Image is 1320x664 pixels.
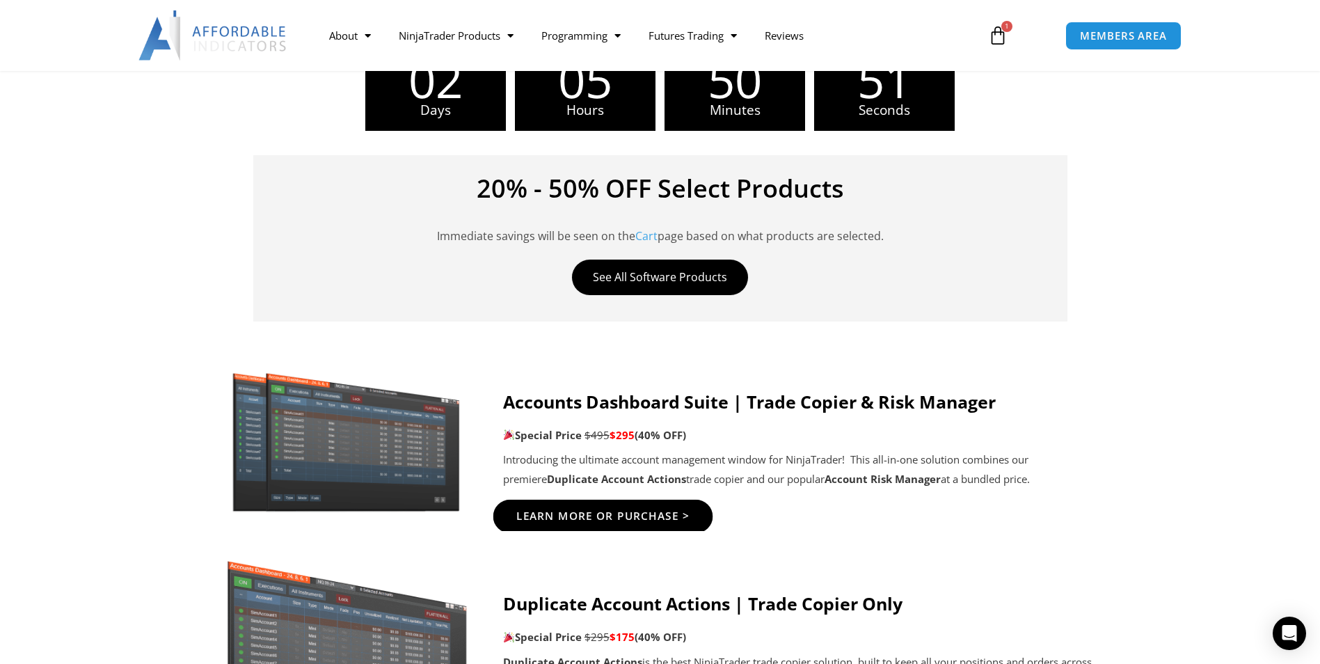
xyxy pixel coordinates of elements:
span: Learn More Or Purchase > [516,512,690,522]
img: Screenshot 2024-11-20 151221 | Affordable Indicators – NinjaTrader [225,367,468,514]
a: 1 [967,15,1028,56]
strong: Special Price [503,428,582,442]
a: Programming [527,19,635,52]
a: About [315,19,385,52]
p: Immediate savings will be seen on the page based on what products are selected. [274,208,1047,246]
span: $175 [610,630,635,644]
span: 02 [365,56,506,104]
a: Futures Trading [635,19,751,52]
a: See All Software Products [572,260,748,295]
span: MEMBERS AREA [1080,31,1167,41]
img: 🎉 [504,632,514,642]
span: Hours [515,104,655,117]
span: 1 [1001,21,1012,32]
span: 05 [515,56,655,104]
span: $295 [610,428,635,442]
span: 50 [665,56,805,104]
strong: Special Price [503,630,582,644]
span: $495 [585,428,610,442]
span: 51 [814,56,955,104]
span: Minutes [665,104,805,117]
strong: Accounts Dashboard Suite | Trade Copier & Risk Manager [503,390,996,413]
b: (40% OFF) [635,428,686,442]
nav: Menu [315,19,972,52]
a: NinjaTrader Products [385,19,527,52]
strong: Duplicate Account Actions [547,472,686,486]
span: $295 [585,630,610,644]
span: Days [365,104,506,117]
a: Cart [635,228,658,244]
div: Open Intercom Messenger [1273,617,1306,650]
a: MEMBERS AREA [1065,22,1182,50]
img: LogoAI | Affordable Indicators – NinjaTrader [138,10,288,61]
strong: Account Risk Manager [825,472,941,486]
img: 🎉 [504,429,514,440]
b: (40% OFF) [635,630,686,644]
h4: Duplicate Account Actions | Trade Copier Only [503,593,1095,614]
a: Reviews [751,19,818,52]
a: Learn More Or Purchase > [493,500,713,533]
h4: 20% - 50% OFF Select Products [274,176,1047,201]
p: Introducing the ultimate account management window for NinjaTrader! This all-in-one solution comb... [503,450,1095,489]
span: Seconds [814,104,955,117]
